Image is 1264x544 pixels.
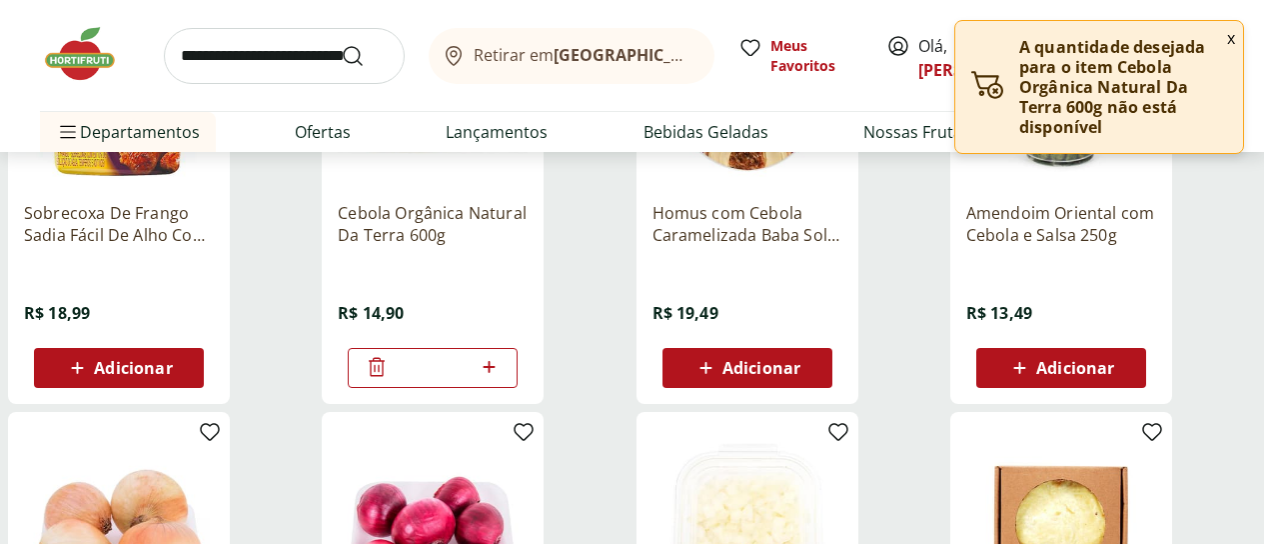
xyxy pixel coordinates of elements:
button: Submit Search [341,44,389,68]
a: Cebola Orgânica Natural Da Terra 600g [338,202,528,246]
span: Retirar em [474,46,694,64]
button: Menu [56,108,80,156]
a: Homus com Cebola Caramelizada Baba Sol 200g [652,202,842,246]
span: Adicionar [1036,360,1114,376]
a: [PERSON_NAME] [918,59,1048,81]
button: Adicionar [34,348,204,388]
span: R$ 18,99 [24,302,90,324]
span: R$ 19,49 [652,302,718,324]
span: R$ 14,90 [338,302,404,324]
a: Sobrecoxa De Frango Sadia Fácil De Alho Com Cebola Congelada 800G [24,202,214,246]
span: Olá, [918,34,1007,82]
span: Departamentos [56,108,200,156]
span: Meus Favoritos [770,36,862,76]
a: Nossas Frutas [863,120,970,144]
span: Adicionar [722,360,800,376]
p: A quantidade desejada para o item Cebola Orgânica Natural Da Terra 600g não está disponível [1019,37,1227,137]
button: Adicionar [976,348,1146,388]
span: R$ 13,49 [966,302,1032,324]
a: Ofertas [295,120,351,144]
a: Meus Favoritos [738,36,862,76]
img: Hortifruti [40,24,140,84]
input: search [164,28,405,84]
a: Bebidas Geladas [643,120,768,144]
a: Lançamentos [446,120,548,144]
button: Fechar notificação [1219,21,1243,55]
a: Amendoim Oriental com Cebola e Salsa 250g [966,202,1156,246]
button: Adicionar [662,348,832,388]
span: Adicionar [94,360,172,376]
b: [GEOGRAPHIC_DATA]/[GEOGRAPHIC_DATA] [554,44,890,66]
button: Retirar em[GEOGRAPHIC_DATA]/[GEOGRAPHIC_DATA] [429,28,714,84]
